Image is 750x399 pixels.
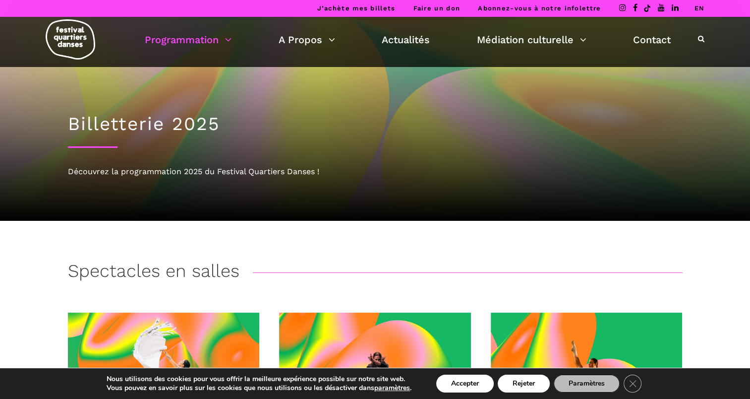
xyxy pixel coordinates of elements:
a: Médiation culturelle [477,31,586,48]
a: Abonnez-vous à notre infolettre [478,4,601,12]
div: Découvrez la programmation 2025 du Festival Quartiers Danses ! [68,165,683,178]
a: Contact [633,31,671,48]
button: Rejeter [498,375,550,393]
button: Close GDPR Cookie Banner [624,375,641,393]
img: logo-fqd-med [46,19,95,60]
button: Paramètres [554,375,620,393]
a: Faire un don [413,4,460,12]
a: J’achète mes billets [317,4,395,12]
a: Actualités [382,31,430,48]
button: paramètres [374,384,410,393]
p: Vous pouvez en savoir plus sur les cookies que nous utilisons ou les désactiver dans . [107,384,411,393]
p: Nous utilisons des cookies pour vous offrir la meilleure expérience possible sur notre site web. [107,375,411,384]
a: Programmation [145,31,231,48]
h1: Billetterie 2025 [68,113,683,135]
h3: Spectacles en salles [68,261,239,285]
button: Accepter [436,375,494,393]
a: A Propos [279,31,335,48]
a: EN [694,4,704,12]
